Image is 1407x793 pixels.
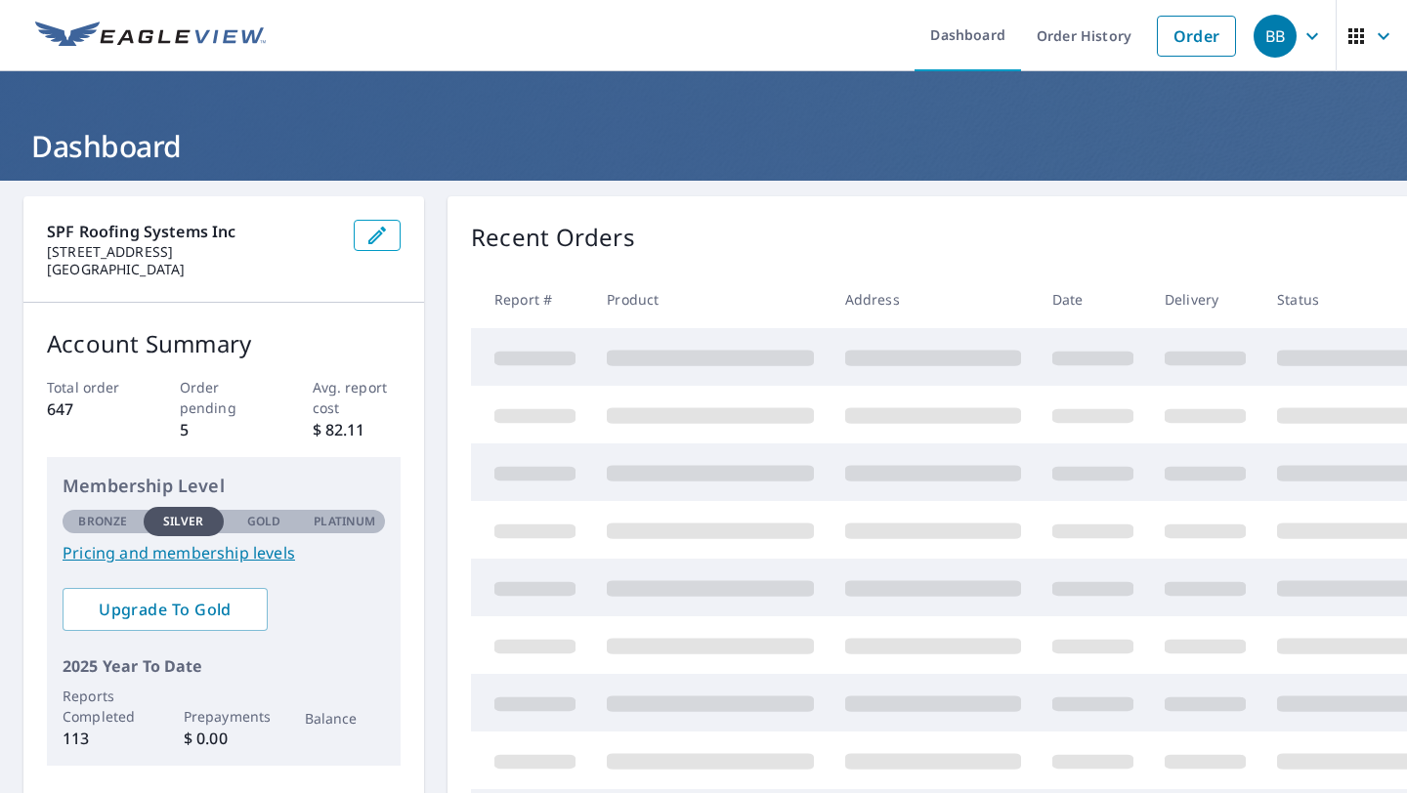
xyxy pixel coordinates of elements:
p: $ 82.11 [313,418,402,441]
p: [GEOGRAPHIC_DATA] [47,261,338,278]
p: 2025 Year To Date [63,654,385,678]
p: Bronze [78,513,127,530]
p: [STREET_ADDRESS] [47,243,338,261]
p: $ 0.00 [184,727,265,750]
p: Recent Orders [471,220,635,255]
th: Report # [471,271,591,328]
p: 647 [47,397,136,421]
th: Address [830,271,1037,328]
p: Total order [47,377,136,397]
p: 5 [180,418,269,441]
h1: Dashboard [23,126,1384,166]
img: EV Logo [35,21,266,51]
p: 113 [63,727,144,750]
p: Silver [163,513,204,530]
th: Delivery [1149,271,1261,328]
p: Reports Completed [63,686,144,727]
th: Date [1037,271,1149,328]
p: Platinum [314,513,375,530]
p: Balance [305,708,386,729]
p: Order pending [180,377,269,418]
div: BB [1254,15,1297,58]
p: Membership Level [63,473,385,499]
p: Gold [247,513,280,530]
a: Order [1157,16,1236,57]
p: Avg. report cost [313,377,402,418]
p: SPF Roofing Systems Inc [47,220,338,243]
th: Product [591,271,830,328]
a: Pricing and membership levels [63,541,385,564]
span: Upgrade To Gold [78,599,252,620]
p: Prepayments [184,706,265,727]
p: Account Summary [47,326,401,361]
a: Upgrade To Gold [63,588,268,631]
